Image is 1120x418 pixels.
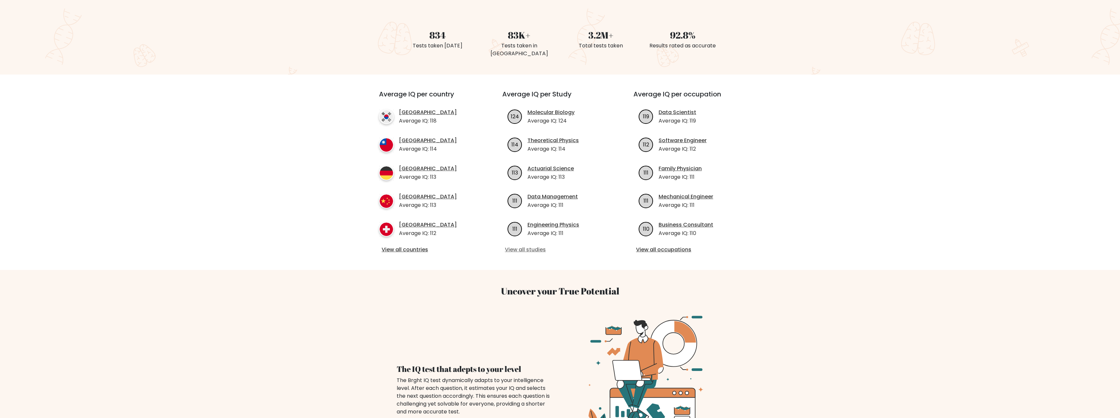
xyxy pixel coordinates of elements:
div: 834 [401,28,474,42]
a: Theoretical Physics [527,137,579,144]
p: Average IQ: 111 [527,201,578,209]
div: Results rated as accurate [646,42,720,50]
h3: Average IQ per occupation [633,90,749,106]
p: Average IQ: 113 [399,173,457,181]
div: 3.2M+ [564,28,638,42]
a: [GEOGRAPHIC_DATA] [399,165,457,173]
p: Average IQ: 114 [399,145,457,153]
h3: Average IQ per country [379,90,479,106]
p: Average IQ: 112 [399,229,457,237]
img: country [379,194,394,209]
div: 83K+ [482,28,556,42]
p: Average IQ: 124 [527,117,575,125]
p: Average IQ: 113 [527,173,574,181]
h3: Average IQ per Study [502,90,618,106]
img: country [379,222,394,237]
a: Data Scientist [659,109,696,116]
a: Actuarial Science [527,165,574,173]
p: Average IQ: 118 [399,117,457,125]
p: Average IQ: 113 [399,201,457,209]
h3: Uncover your True Potential [348,286,772,297]
a: Molecular Biology [527,109,575,116]
text: 112 [643,141,649,148]
a: Software Engineer [659,137,707,144]
div: The Brght IQ test dynamically adapts to your intelligence level. After each question, it estimate... [397,376,552,416]
text: 111 [512,197,517,204]
a: Family Physician [659,165,702,173]
div: Total tests taken [564,42,638,50]
h4: The IQ test that adepts to your level [397,364,552,374]
a: [GEOGRAPHIC_DATA] [399,193,457,201]
text: 111 [644,169,648,176]
p: Average IQ: 111 [659,201,713,209]
a: [GEOGRAPHIC_DATA] [399,109,457,116]
a: [GEOGRAPHIC_DATA] [399,221,457,229]
text: 113 [512,169,518,176]
img: country [379,109,394,124]
a: View all studies [505,246,615,254]
text: 111 [644,197,648,204]
text: 110 [643,225,649,232]
div: Tests taken in [GEOGRAPHIC_DATA] [482,42,556,58]
a: View all occupations [636,246,746,254]
text: 119 [643,112,649,120]
a: Mechanical Engineer [659,193,713,201]
text: 114 [511,141,518,148]
p: Average IQ: 111 [527,229,579,237]
text: 124 [511,112,519,120]
a: Data Management [527,193,578,201]
div: 92.8% [646,28,720,42]
p: Average IQ: 114 [527,145,579,153]
p: Average IQ: 119 [659,117,696,125]
a: Engineering Physics [527,221,579,229]
div: Tests taken [DATE] [401,42,474,50]
p: Average IQ: 110 [659,229,713,237]
img: country [379,138,394,152]
a: Business Consultant [659,221,713,229]
img: country [379,166,394,180]
p: Average IQ: 111 [659,173,702,181]
a: [GEOGRAPHIC_DATA] [399,137,457,144]
text: 111 [512,225,517,232]
a: View all countries [382,246,476,254]
p: Average IQ: 112 [659,145,707,153]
